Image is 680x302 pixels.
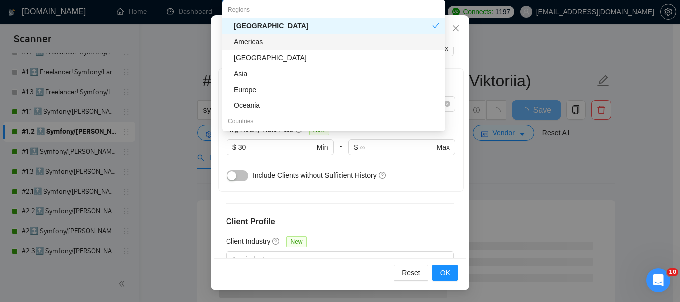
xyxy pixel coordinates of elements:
div: - [334,139,348,167]
span: Max [437,142,450,153]
iframe: Intercom live chat [646,268,670,292]
div: [GEOGRAPHIC_DATA] [234,52,439,63]
div: Americas [222,34,445,50]
input: ∞ [360,142,434,153]
span: check [432,22,439,29]
div: Europe [234,84,439,95]
span: question-circle [379,171,387,179]
div: Oceania [222,98,445,113]
div: Asia [234,68,439,79]
div: Oceania [234,100,439,111]
div: Antarctica [222,50,445,66]
input: 0 [238,142,315,153]
button: Reset [394,265,428,281]
h4: Client Profile [226,216,454,228]
div: Countries [222,113,445,129]
span: close [452,24,460,32]
span: Include Clients without Sufficient History [253,171,377,179]
div: Asia [222,66,445,82]
span: question-circle [272,237,280,245]
button: OK [432,265,458,281]
h5: Client Industry [226,236,270,247]
span: close-circle [444,101,450,107]
div: Regions [222,2,445,18]
span: Reset [402,267,420,278]
div: [GEOGRAPHIC_DATA] [234,20,432,31]
span: 10 [667,268,678,276]
span: Min [317,142,328,153]
span: New [286,236,306,247]
span: $ [354,142,358,153]
span: $ [232,142,236,153]
span: OK [440,267,450,278]
div: Europe [222,82,445,98]
button: Close [443,15,469,42]
div: Americas [234,36,439,47]
div: Africa [222,18,445,34]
